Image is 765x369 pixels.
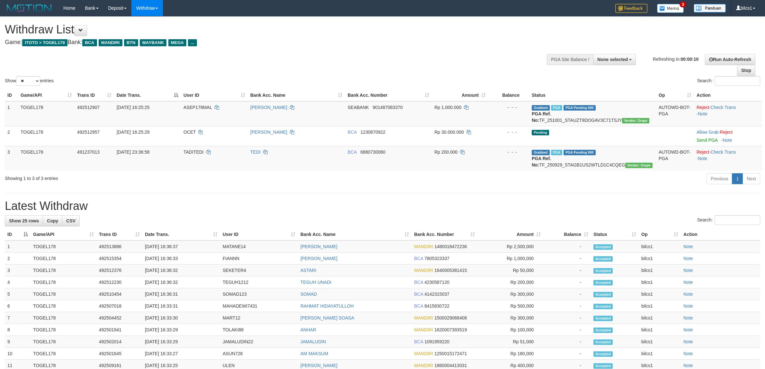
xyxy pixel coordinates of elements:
[300,315,354,320] a: [PERSON_NAME] SOASA
[220,348,298,360] td: ASUN728
[707,173,732,184] a: Previous
[543,276,591,288] td: -
[142,229,220,240] th: Date Trans.: activate to sort column ascending
[18,101,75,126] td: TOGEL178
[694,101,762,126] td: · ·
[168,39,187,46] span: MEGA
[656,101,694,126] td: AUTOWD-BOT-PGA
[683,327,693,332] a: Note
[593,351,613,357] span: Accepted
[5,229,31,240] th: ID: activate to sort column descending
[96,336,142,348] td: 492502014
[373,105,403,110] span: Copy 901487083370 to clipboard
[142,240,220,253] td: [DATE] 16:36:37
[697,215,760,225] label: Search:
[639,253,681,265] td: bilcs1
[593,316,613,321] span: Accepted
[414,363,433,368] span: MANDIRI
[124,39,138,46] span: BTN
[142,288,220,300] td: [DATE] 16:36:31
[683,280,693,285] a: Note
[720,130,733,135] a: Reject
[694,89,762,101] th: Action
[142,253,220,265] td: [DATE] 16:36:33
[142,312,220,324] td: [DATE] 16:33:30
[683,315,693,320] a: Note
[593,256,613,262] span: Accepted
[77,105,100,110] span: 492512907
[543,253,591,265] td: -
[683,268,693,273] a: Note
[532,111,551,123] b: PGA Ref. No:
[31,324,96,336] td: TOGEL178
[543,348,591,360] td: -
[66,218,76,223] span: CSV
[615,4,647,13] img: Feedback.jpg
[96,229,142,240] th: Trans ID: activate to sort column ascending
[551,105,562,111] span: Marked by bilcs1
[31,312,96,324] td: TOGEL178
[681,229,760,240] th: Action
[697,149,709,155] a: Reject
[183,130,196,135] span: OCET
[250,105,287,110] a: [PERSON_NAME]
[5,336,31,348] td: 9
[683,256,693,261] a: Note
[715,76,760,86] input: Search:
[300,280,331,285] a: TEGUH UNADI
[529,101,656,126] td: TF_251001_STAUZT9DOGAV3C71TSJY
[5,265,31,276] td: 3
[697,130,718,135] a: Allow Grab
[5,276,31,288] td: 4
[31,253,96,265] td: TOGEL178
[5,3,54,13] img: MOTION_logo.png
[183,149,204,155] span: TADITEDI
[737,65,755,76] a: Stop
[414,303,423,309] span: BCA
[625,163,653,168] span: Vendor URL: https://settle31.1velocity.biz
[43,215,62,226] a: Copy
[434,105,461,110] span: Rp 1.000.000
[5,348,31,360] td: 10
[732,173,743,184] a: 1
[140,39,167,46] span: MAYBANK
[593,363,613,369] span: Accepted
[532,130,549,135] span: Pending
[653,56,698,61] span: Refreshing in:
[639,229,681,240] th: Op: activate to sort column ascending
[434,315,467,320] span: Copy 1500029068408 to clipboard
[31,265,96,276] td: TOGEL178
[96,240,142,253] td: 492513886
[220,312,298,324] td: MART12
[47,218,58,223] span: Copy
[414,244,433,249] span: MANDIRI
[220,288,298,300] td: SOMAD123
[683,292,693,297] a: Note
[300,256,337,261] a: [PERSON_NAME]
[142,324,220,336] td: [DATE] 16:33:29
[99,39,122,46] span: MANDIRI
[639,265,681,276] td: bilcs1
[597,57,628,62] span: None selected
[5,173,314,182] div: Showing 1 to 3 of 3 entries
[532,156,551,167] b: PGA Ref. No:
[424,292,449,297] span: Copy 4142315037 to clipboard
[5,324,31,336] td: 8
[434,268,467,273] span: Copy 1640005381415 to clipboard
[723,138,732,143] a: Note
[593,244,613,250] span: Accepted
[5,126,18,146] td: 2
[532,105,550,111] span: Grabbed
[694,146,762,171] td: · ·
[75,89,114,101] th: Trans ID: activate to sort column ascending
[5,300,31,312] td: 6
[477,253,543,265] td: Rp 1,000,000
[77,149,100,155] span: 491237013
[31,240,96,253] td: TOGEL178
[22,39,67,46] span: ITOTO > TOGEL178
[77,130,100,135] span: 492512957
[142,276,220,288] td: [DATE] 16:36:32
[488,89,529,101] th: Balance
[142,348,220,360] td: [DATE] 16:33:27
[477,265,543,276] td: Rp 50,000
